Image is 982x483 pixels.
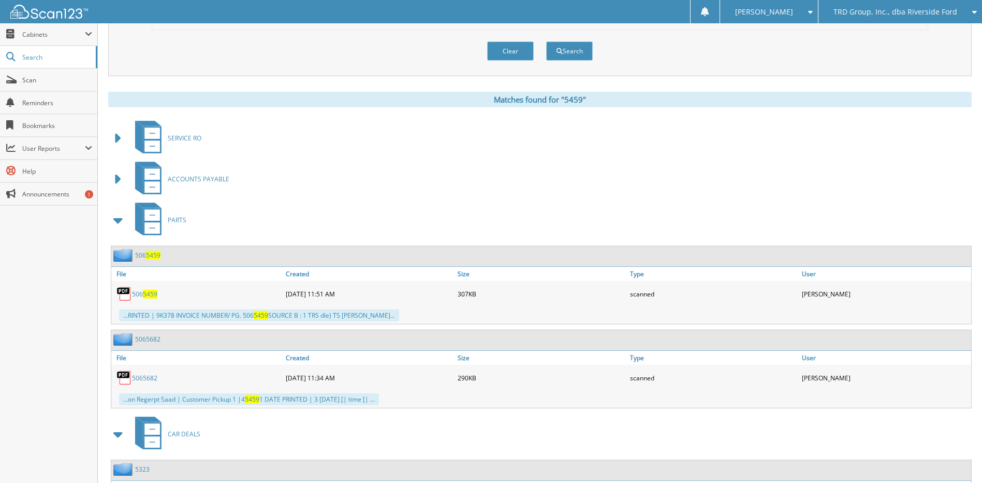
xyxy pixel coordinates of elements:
button: Search [546,41,593,61]
img: PDF.png [116,286,132,302]
a: Size [455,351,627,365]
span: TRD Group, Inc., dba Riverside Ford [833,9,957,15]
span: Scan [22,76,92,84]
a: Created [283,267,455,281]
div: [PERSON_NAME] [799,367,971,388]
a: Size [455,267,627,281]
div: 1 [85,190,93,198]
a: File [111,267,283,281]
a: Created [283,351,455,365]
a: File [111,351,283,365]
div: Matches found for "5459" [108,92,972,107]
a: 5065459 [132,290,157,299]
span: ACCOUNTS PAYABLE [168,175,229,183]
span: User Reports [22,144,85,153]
a: PARTS [129,200,186,240]
a: CAR DEALS [129,414,200,454]
a: Type [627,351,799,365]
img: PDF.png [116,370,132,386]
a: 5065682 [135,335,160,344]
div: [DATE] 11:51 AM [283,283,455,304]
img: folder2.png [113,249,135,262]
a: User [799,351,971,365]
span: PARTS [168,216,186,224]
span: 5459 [143,290,157,299]
img: scan123-logo-white.svg [10,5,88,19]
iframe: Chat Widget [930,433,982,483]
a: 5065459 [135,251,160,260]
a: User [799,267,971,281]
span: Cabinets [22,30,85,39]
span: SERVICE RO [168,134,201,143]
span: Search [22,53,91,62]
span: Reminders [22,98,92,107]
div: [PERSON_NAME] [799,283,971,304]
span: CAR DEALS [168,430,200,438]
span: Announcements [22,190,92,198]
a: 5323 [135,465,150,474]
img: folder2.png [113,463,135,476]
span: [PERSON_NAME] [735,9,793,15]
div: [DATE] 11:34 AM [283,367,455,388]
a: Type [627,267,799,281]
a: ACCOUNTS PAYABLE [129,159,229,200]
div: scanned [627,367,799,388]
a: SERVICE RO [129,118,201,159]
span: 5459 [254,311,268,320]
span: 5459 [146,251,160,260]
div: 290KB [455,367,627,388]
span: Bookmarks [22,121,92,130]
div: scanned [627,283,799,304]
div: ...on Regerpt Saad | Customer Pickup 1 |4 1 DATE PRINTED | 3 [DATE] [| time [| ... [119,393,379,405]
div: 307KB [455,283,627,304]
span: 5459 [245,395,259,404]
button: Clear [487,41,534,61]
img: folder2.png [113,333,135,346]
div: ...RINTED | 9K378 INVOICE NUMBER/ PG. 506 SOURCE B : 1 TRS dle) TS [PERSON_NAME]... [119,309,399,321]
span: Help [22,167,92,176]
a: 5065682 [132,374,157,382]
